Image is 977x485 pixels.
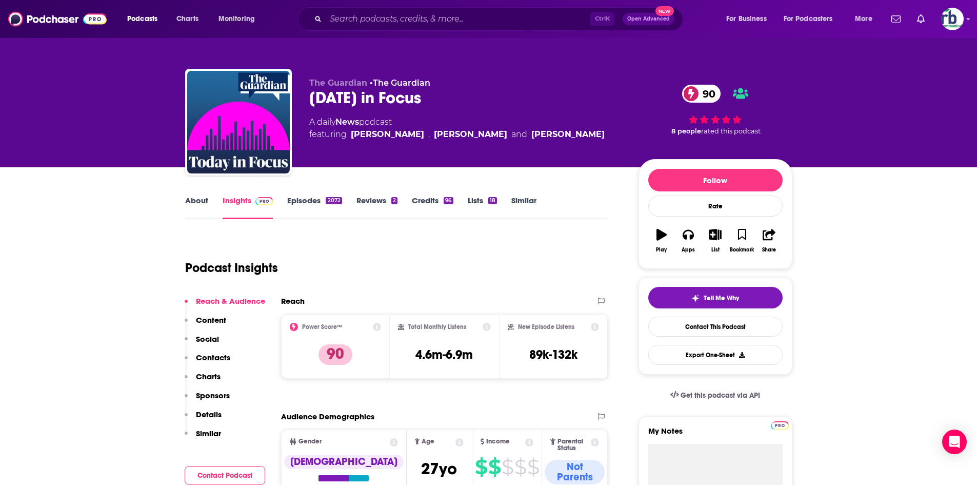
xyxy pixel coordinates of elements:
[942,430,967,454] div: Open Intercom Messenger
[711,247,720,253] div: List
[185,334,219,353] button: Social
[326,197,342,204] div: 2072
[623,13,674,25] button: Open AdvancedNew
[755,222,782,259] button: Share
[784,12,833,26] span: For Podcasters
[185,315,226,334] button: Content
[185,372,221,391] button: Charts
[196,315,226,325] p: Content
[421,459,457,479] span: 27 yo
[511,128,527,141] span: and
[762,247,776,253] div: Share
[486,438,510,445] span: Income
[187,71,290,173] a: Today in Focus
[777,11,848,27] button: open menu
[730,247,754,253] div: Bookmark
[434,128,507,141] a: Helen Pidd
[218,12,255,26] span: Monitoring
[941,8,964,30] img: User Profile
[518,323,574,331] h2: New Episode Listens
[648,169,783,191] button: Follow
[655,6,674,16] span: New
[511,196,536,219] a: Similar
[692,85,721,103] span: 90
[648,287,783,308] button: tell me why sparkleTell Me Why
[120,11,171,27] button: open menu
[675,222,702,259] button: Apps
[281,296,305,306] h2: Reach
[771,421,789,430] img: Podchaser Pro
[391,197,397,204] div: 2
[318,344,352,365] p: 90
[298,438,322,445] span: Gender
[913,10,929,28] a: Show notifications dropdown
[545,460,605,484] div: Not Parents
[701,127,761,135] span: rated this podcast
[590,12,614,26] span: Ctrl K
[351,128,424,141] a: Nosheen Iqbal
[185,410,222,429] button: Details
[639,78,792,142] div: 90 8 peoplerated this podcast
[415,347,473,362] h3: 4.6m-6.9m
[185,260,278,276] h1: Podcast Insights
[527,459,539,475] span: $
[488,459,501,475] span: $
[223,196,273,219] a: InsightsPodchaser Pro
[326,11,590,27] input: Search podcasts, credits, & more...
[704,294,739,302] span: Tell Me Why
[196,410,222,419] p: Details
[185,391,230,410] button: Sponsors
[648,345,783,365] button: Export One-Sheet
[941,8,964,30] button: Show profile menu
[422,438,434,445] span: Age
[196,334,219,344] p: Social
[691,294,700,302] img: tell me why sparkle
[185,196,208,219] a: About
[408,323,466,331] h2: Total Monthly Listens
[196,429,221,438] p: Similar
[302,323,342,331] h2: Power Score™
[941,8,964,30] span: Logged in as johannarb
[176,12,198,26] span: Charts
[170,11,205,27] a: Charts
[771,420,789,430] a: Pro website
[127,12,157,26] span: Podcasts
[196,372,221,381] p: Charts
[309,78,367,88] span: The Guardian
[671,127,701,135] span: 8 people
[309,116,605,141] div: A daily podcast
[185,466,265,485] button: Contact Podcast
[514,459,526,475] span: $
[370,78,430,88] span: •
[211,11,268,27] button: open menu
[682,247,695,253] div: Apps
[185,429,221,448] button: Similar
[529,347,577,362] h3: 89k-132k
[648,317,783,337] a: Contact This Podcast
[726,12,767,26] span: For Business
[502,459,513,475] span: $
[196,391,230,400] p: Sponsors
[8,9,107,29] a: Podchaser - Follow, Share and Rate Podcasts
[412,196,453,219] a: Credits96
[681,391,760,400] span: Get this podcast via API
[848,11,885,27] button: open menu
[648,196,783,217] div: Rate
[855,12,872,26] span: More
[255,197,273,205] img: Podchaser Pro
[373,78,430,88] a: The Guardian
[719,11,780,27] button: open menu
[281,412,374,421] h2: Audience Demographics
[185,296,265,315] button: Reach & Audience
[887,10,905,28] a: Show notifications dropdown
[682,85,721,103] a: 90
[729,222,755,259] button: Bookmark
[648,222,675,259] button: Play
[557,438,589,452] span: Parental Status
[287,196,342,219] a: Episodes2072
[662,383,769,408] a: Get this podcast via API
[335,117,359,127] a: News
[627,16,670,22] span: Open Advanced
[488,197,497,204] div: 18
[656,247,667,253] div: Play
